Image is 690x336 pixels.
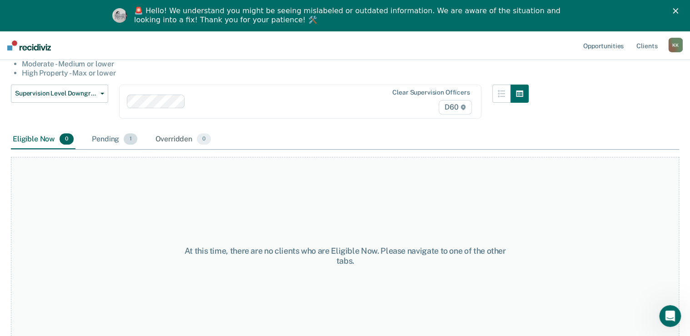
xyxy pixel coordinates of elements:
[392,89,470,96] div: Clear supervision officers
[112,8,127,23] img: Profile image for Kim
[60,133,74,145] span: 0
[659,305,681,327] iframe: Intercom live chat
[581,31,625,60] a: Opportunities
[11,130,75,150] div: Eligible Now0
[197,133,211,145] span: 0
[90,130,139,150] div: Pending1
[22,69,529,77] li: High Property - Max or lower
[668,38,683,52] button: KK
[124,133,137,145] span: 1
[178,246,512,266] div: At this time, there are no clients who are Eligible Now. Please navigate to one of the other tabs.
[11,85,108,103] button: Supervision Level Downgrade
[673,8,682,14] div: Close
[15,90,97,97] span: Supervision Level Downgrade
[668,38,683,52] div: K K
[7,40,51,50] img: Recidiviz
[635,31,659,60] a: Clients
[134,6,563,25] div: 🚨 Hello! We understand you might be seeing mislabeled or outdated information. We are aware of th...
[439,100,471,115] span: D60
[22,60,529,68] li: Moderate - Medium or lower
[154,130,213,150] div: Overridden0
